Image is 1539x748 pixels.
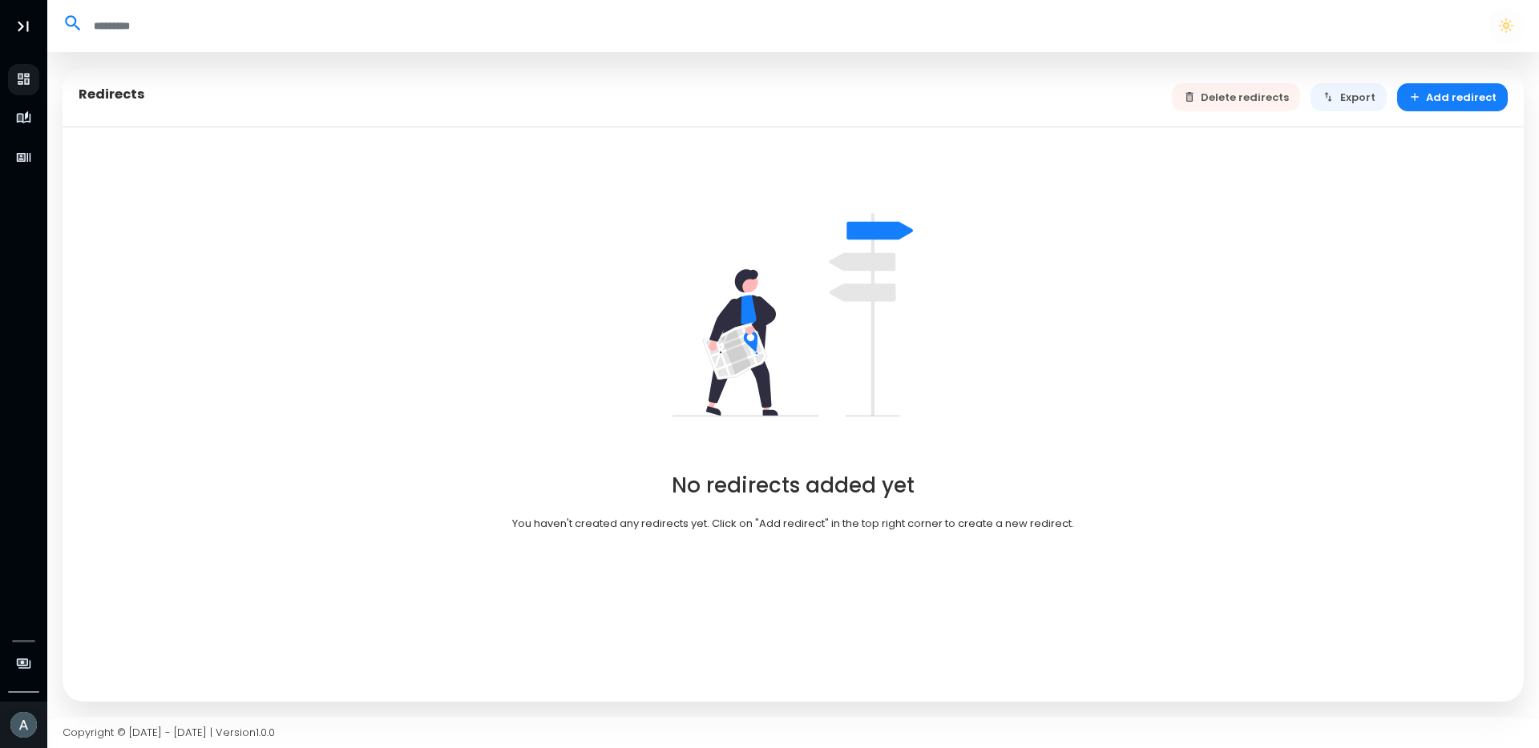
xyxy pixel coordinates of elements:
[673,195,913,435] img: undraw_right_direction_tge8-82dba1b9.svg
[63,725,275,740] span: Copyright © [DATE] - [DATE] | Version 1.0.0
[10,712,37,738] img: Avatar
[79,86,145,103] h5: Redirects
[512,516,1074,532] p: You haven't created any redirects yet. Click on "Add redirect" in the top right corner to create ...
[672,473,915,498] h2: No redirects added yet
[1397,83,1509,111] button: Add redirect
[8,11,38,42] button: Toggle Aside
